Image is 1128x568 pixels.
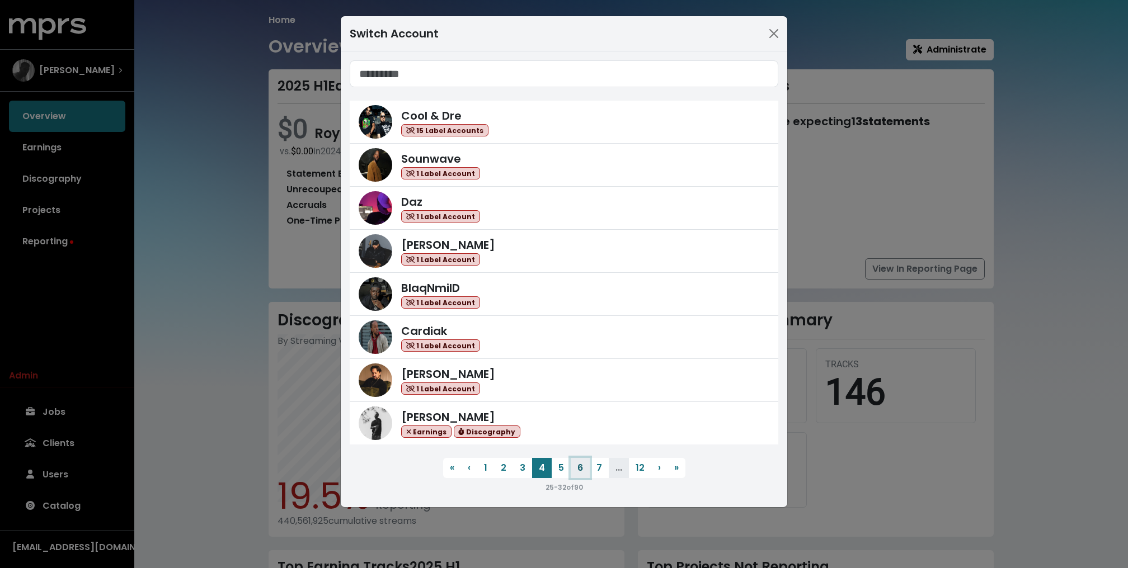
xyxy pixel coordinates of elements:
span: 1 Label Account [401,210,480,223]
button: Close [765,25,783,42]
a: BlaqNmilDBlaqNmilD 1 Label Account [350,273,778,316]
span: Daz [401,194,422,210]
a: SounwaveSounwave 1 Label Account [350,144,778,187]
button: 3 [513,458,532,478]
img: Cool & Dre [359,105,392,139]
button: 5 [552,458,571,478]
span: BlaqNmilD [401,280,460,296]
span: [PERSON_NAME] [401,409,495,425]
img: Sounwave [359,148,392,182]
span: 1 Label Account [401,382,480,395]
a: CardiakCardiak 1 Label Account [350,316,778,359]
span: › [658,461,661,474]
img: BlaqNmilD [359,277,392,311]
img: Coleman [359,234,392,268]
span: ‹ [468,461,471,474]
a: Beatnick Dee[PERSON_NAME] Earnings Discography [350,402,778,444]
span: Earnings [401,425,452,438]
span: « [450,461,454,474]
span: » [674,461,679,474]
span: Cardiak [401,323,447,339]
div: Switch Account [350,25,439,42]
span: Discography [454,425,520,438]
span: 1 Label Account [401,167,480,180]
span: Sounwave [401,151,461,167]
span: [PERSON_NAME] [401,237,495,253]
span: 1 Label Account [401,253,480,266]
a: DazDaz 1 Label Account [350,187,778,230]
span: [PERSON_NAME] [401,366,495,382]
a: Cool & DreCool & Dre 15 Label Accounts [350,101,778,144]
button: 6 [571,458,590,478]
img: Cardiak [359,320,392,354]
button: 1 [477,458,494,478]
button: 2 [494,458,513,478]
input: Search accounts [350,60,778,87]
a: Nate Fox[PERSON_NAME] 1 Label Account [350,359,778,402]
button: 4 [532,458,552,478]
img: Daz [359,191,392,225]
span: 15 Label Accounts [401,124,488,137]
span: 1 Label Account [401,296,480,309]
img: Beatnick Dee [359,406,392,440]
img: Nate Fox [359,363,392,397]
span: Cool & Dre [401,108,462,124]
a: Coleman[PERSON_NAME] 1 Label Account [350,230,778,273]
span: 1 Label Account [401,339,480,352]
small: 25 - 32 of 90 [546,482,583,492]
button: 7 [590,458,609,478]
button: 12 [629,458,651,478]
